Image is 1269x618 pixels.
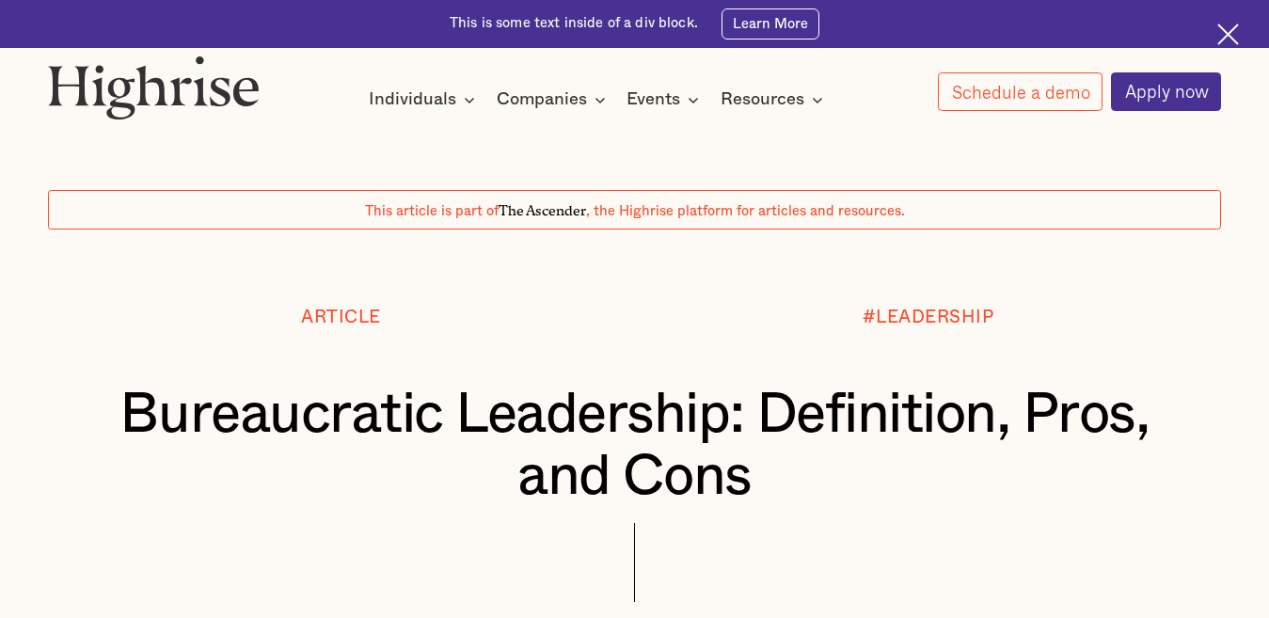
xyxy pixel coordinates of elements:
img: Highrise logo [48,55,261,119]
div: Companies [497,88,587,111]
span: This article is part of [365,204,499,218]
span: The Ascender [499,199,586,216]
div: Individuals [369,88,456,111]
a: Schedule a demo [938,72,1103,111]
div: Article [301,309,381,328]
span: , the Highrise platform for articles and resources. [586,204,905,218]
a: Learn More [722,8,819,40]
div: Resources [721,88,804,111]
h1: Bureaucratic Leadership: Definition, Pros, and Cons [96,384,1172,508]
div: #LEADERSHIP [863,309,994,328]
img: Cross icon [1217,24,1239,45]
div: Events [627,88,680,111]
div: This is some text inside of a div block. [450,14,698,33]
a: Apply now [1111,72,1222,112]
